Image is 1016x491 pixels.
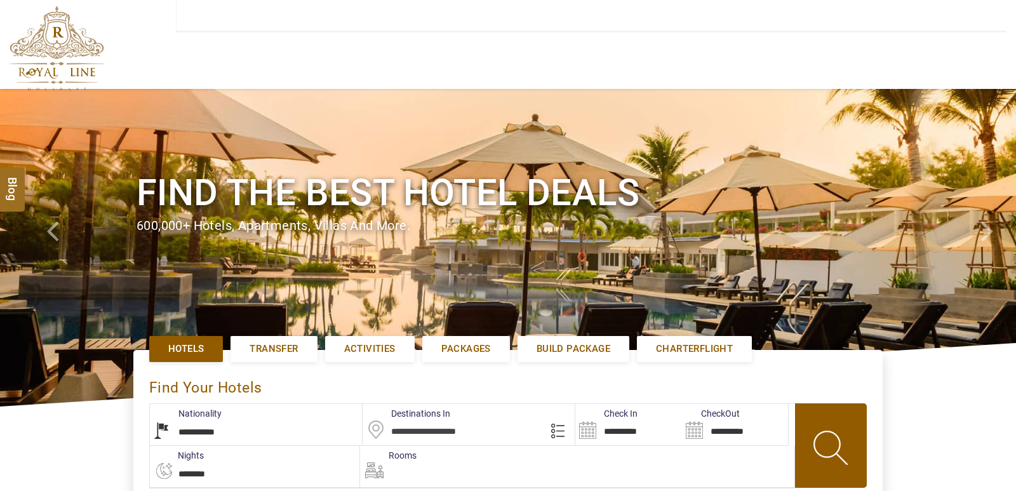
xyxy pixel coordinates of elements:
div: 600,000+ hotels, apartments, villas and more. [137,217,879,235]
label: Destinations In [363,407,450,420]
input: Search [682,404,788,445]
input: Search [575,404,681,445]
label: nights [149,449,204,462]
a: Packages [422,336,510,362]
label: Nationality [150,407,222,420]
a: Activities [325,336,415,362]
label: CheckOut [682,407,740,420]
a: Build Package [518,336,629,362]
label: Rooms [360,449,417,462]
h1: Find the best hotel deals [137,169,879,217]
label: Check In [575,407,638,420]
span: Charterflight [656,342,733,356]
span: Packages [441,342,491,356]
a: Charterflight [637,336,752,362]
span: Activities [344,342,396,356]
span: Build Package [537,342,610,356]
a: Transfer [231,336,317,362]
div: Find Your Hotels [149,366,867,403]
span: Hotels [168,342,204,356]
span: Transfer [250,342,298,356]
a: Hotels [149,336,223,362]
img: The Royal Line Holidays [10,6,104,91]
